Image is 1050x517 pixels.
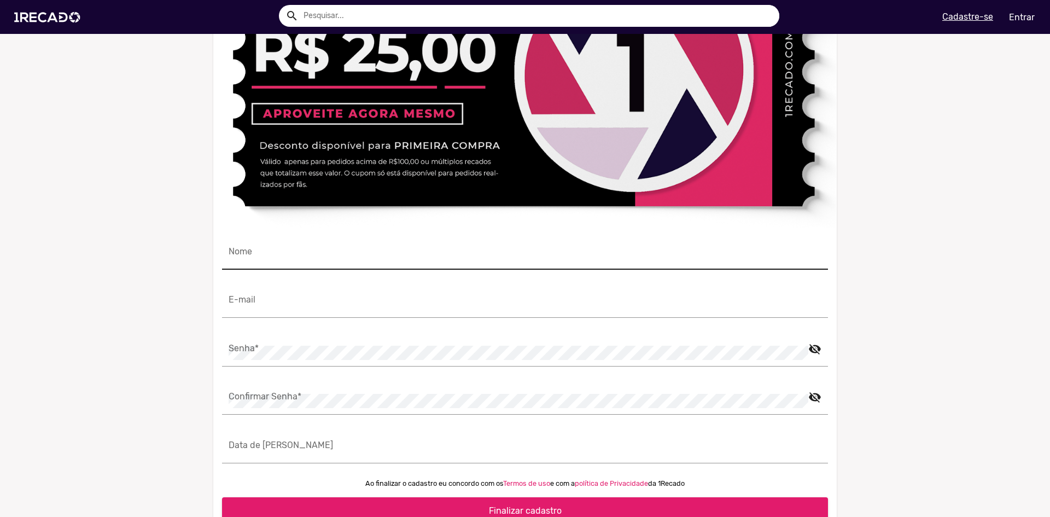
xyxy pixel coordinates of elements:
a: Termos de uso [503,479,550,487]
p: Ao finalizar o cadastro eu concordo com os e com a da 1Recado [222,478,828,489]
mat-icon: visibility_off [808,339,821,352]
mat-icon: Example home icon [285,9,299,22]
a: Entrar [1002,8,1042,27]
a: política de Privacidade [575,479,648,487]
input: E-mail [229,297,821,311]
u: Cadastre-se [942,11,993,22]
input: Pesquisar... [295,5,779,27]
mat-icon: visibility_off [808,387,821,400]
input: Data de Nascimento [229,443,821,457]
input: Nome [229,249,821,263]
span: Finalizar cadastro [489,506,562,516]
button: Example home icon [282,5,301,25]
